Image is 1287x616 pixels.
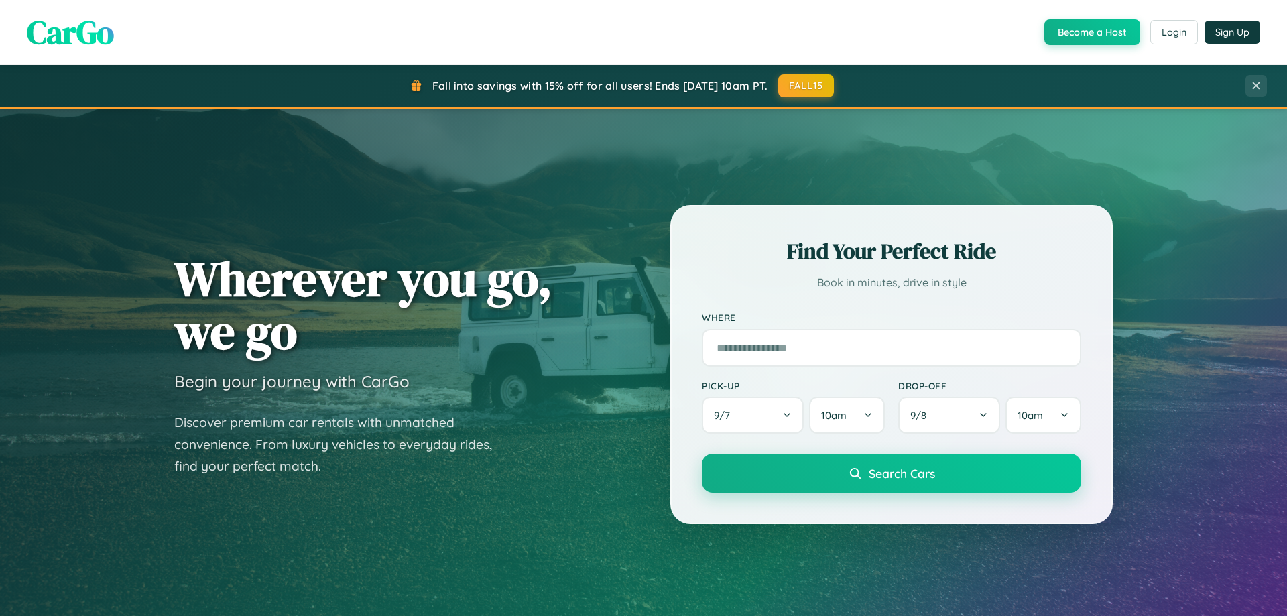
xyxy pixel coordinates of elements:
[432,79,768,93] span: Fall into savings with 15% off for all users! Ends [DATE] 10am PT.
[898,380,1081,391] label: Drop-off
[702,397,804,434] button: 9/7
[702,237,1081,266] h2: Find Your Perfect Ride
[778,74,835,97] button: FALL15
[702,312,1081,324] label: Where
[174,412,509,477] p: Discover premium car rentals with unmatched convenience. From luxury vehicles to everyday rides, ...
[1150,20,1198,44] button: Login
[702,273,1081,292] p: Book in minutes, drive in style
[1018,409,1043,422] span: 10am
[910,409,933,422] span: 9 / 8
[1205,21,1260,44] button: Sign Up
[821,409,847,422] span: 10am
[174,252,552,358] h1: Wherever you go, we go
[702,380,885,391] label: Pick-up
[174,371,410,391] h3: Begin your journey with CarGo
[714,409,737,422] span: 9 / 7
[898,397,1000,434] button: 9/8
[1044,19,1140,45] button: Become a Host
[809,397,885,434] button: 10am
[27,10,114,54] span: CarGo
[1005,397,1081,434] button: 10am
[702,454,1081,493] button: Search Cars
[869,466,935,481] span: Search Cars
